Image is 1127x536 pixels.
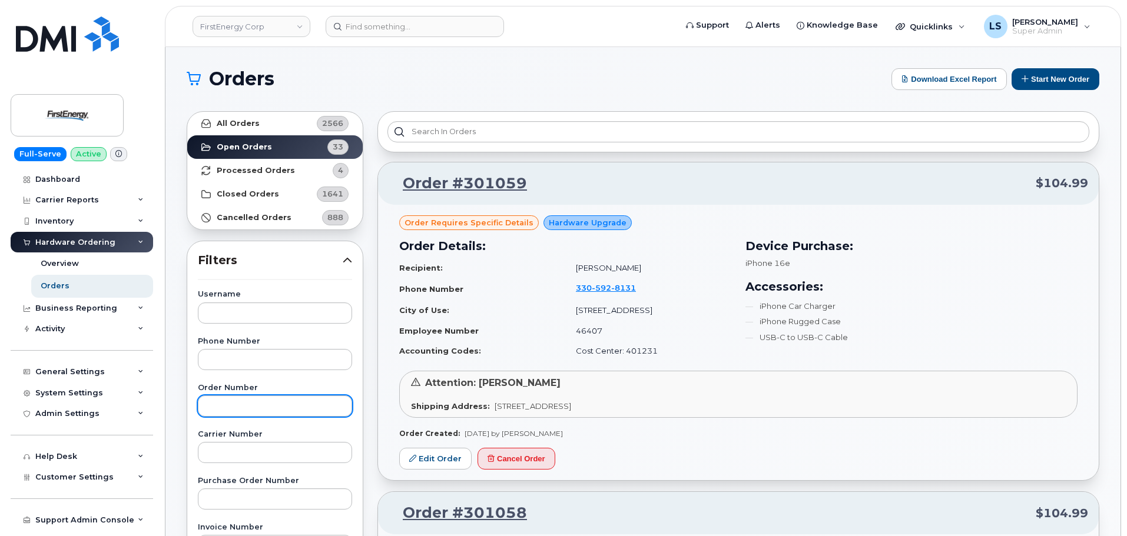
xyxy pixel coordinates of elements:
strong: Accounting Codes: [399,346,481,355]
li: iPhone Car Charger [745,301,1078,312]
a: Order #301059 [389,173,527,194]
h3: Accessories: [745,278,1078,295]
h3: Order Details: [399,237,731,255]
a: Closed Orders1641 [187,182,363,206]
strong: Order Created: [399,429,460,438]
span: 1641 [322,188,343,199]
button: Start New Order [1012,68,1099,90]
input: Search in orders [387,121,1089,142]
span: 330 [576,283,636,292]
label: Purchase Order Number [198,477,352,485]
a: Edit Order [399,448,472,470]
a: Cancelled Orders888 [187,206,363,229]
span: Filters [198,252,343,269]
button: Download Excel Report [891,68,1007,90]
label: Username [198,291,352,298]
strong: Shipping Address: [411,401,490,411]
a: All Orders2566 [187,112,363,135]
strong: All Orders [217,119,260,128]
td: 46407 [565,321,731,341]
strong: Cancelled Orders [217,213,291,222]
span: 8131 [611,283,636,292]
span: 888 [327,212,343,223]
a: Order #301058 [389,502,527,524]
iframe: Messenger Launcher [1076,485,1118,527]
td: [PERSON_NAME] [565,258,731,278]
span: 33 [333,141,343,152]
strong: Recipient: [399,263,443,272]
a: 3305928131 [576,283,650,292]
span: Hardware Upgrade [549,217,627,228]
span: $104.99 [1036,175,1088,192]
span: [DATE] by [PERSON_NAME] [465,429,563,438]
a: Processed Orders4 [187,159,363,182]
li: iPhone Rugged Case [745,316,1078,327]
span: [STREET_ADDRESS] [495,401,571,411]
strong: Employee Number [399,326,479,335]
strong: Closed Orders [217,189,279,199]
span: 4 [338,165,343,176]
strong: City of Use: [399,305,449,315]
button: Cancel Order [478,448,555,470]
strong: Processed Orders [217,166,295,175]
label: Order Number [198,384,352,392]
a: Open Orders33 [187,135,363,159]
strong: Phone Number [399,284,463,294]
strong: Open Orders [217,142,272,152]
span: Order requires Specific details [405,217,533,228]
span: Orders [209,70,274,88]
label: Carrier Number [198,431,352,438]
span: $104.99 [1036,505,1088,522]
span: 2566 [322,118,343,129]
td: [STREET_ADDRESS] [565,300,731,321]
span: iPhone 16e [745,258,790,268]
label: Invoice Number [198,524,352,531]
span: Attention: [PERSON_NAME] [425,377,561,388]
td: Cost Center: 401231 [565,341,731,361]
label: Phone Number [198,338,352,345]
li: USB-C to USB-C Cable [745,332,1078,343]
h3: Device Purchase: [745,237,1078,255]
span: 592 [592,283,611,292]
